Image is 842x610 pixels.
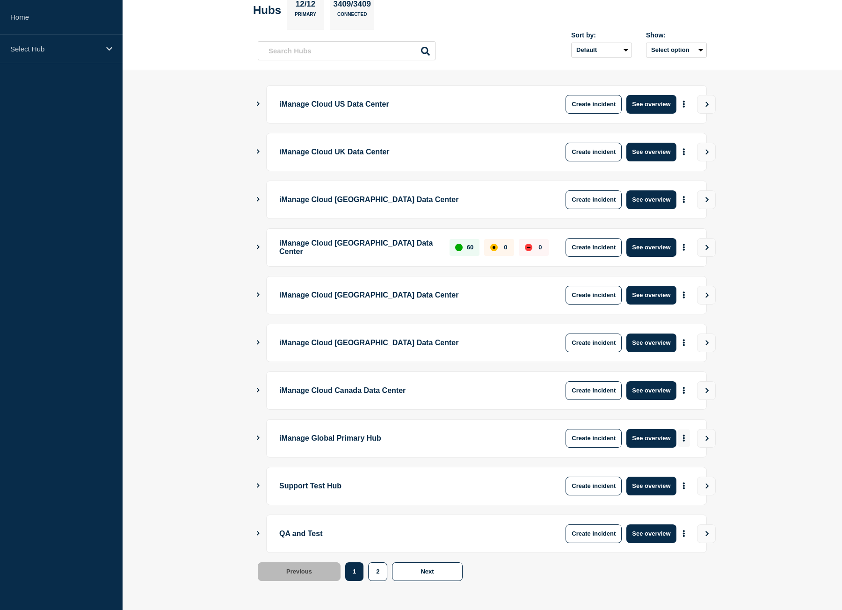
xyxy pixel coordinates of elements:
button: More actions [678,239,690,256]
button: More actions [678,191,690,208]
button: View [697,143,716,161]
button: Show Connected Hubs [256,482,261,489]
button: Create incident [566,95,622,114]
button: More actions [678,382,690,399]
button: More actions [678,334,690,351]
button: See overview [626,190,676,209]
button: See overview [626,334,676,352]
p: iManage Cloud [GEOGRAPHIC_DATA] Data Center [279,238,439,257]
p: iManage Global Primary Hub [279,429,538,448]
button: Create incident [566,190,622,209]
button: Previous [258,562,341,581]
select: Sort by [571,43,632,58]
button: More actions [678,525,690,542]
input: Search Hubs [258,41,436,60]
p: QA and Test [279,524,538,543]
button: More actions [678,477,690,494]
h2: Hubs [253,4,281,17]
button: 1 [345,562,363,581]
p: Primary [295,12,316,22]
div: down [525,244,532,251]
button: Show Connected Hubs [256,244,261,251]
button: More actions [678,143,690,160]
button: Next [392,562,462,581]
button: View [697,95,716,114]
button: Show Connected Hubs [256,530,261,537]
p: iManage Cloud Canada Data Center [279,381,538,400]
button: Show Connected Hubs [256,101,261,108]
div: affected [490,244,498,251]
button: View [697,381,716,400]
button: See overview [626,143,676,161]
button: See overview [626,477,676,495]
div: Sort by: [571,31,632,39]
p: iManage Cloud UK Data Center [279,143,538,161]
button: Create incident [566,238,622,257]
button: More actions [678,429,690,447]
button: View [697,429,716,448]
p: iManage Cloud [GEOGRAPHIC_DATA] Data Center [279,286,538,305]
p: Select Hub [10,45,100,53]
div: Show: [646,31,707,39]
button: More actions [678,95,690,113]
button: View [697,190,716,209]
p: 60 [467,244,473,251]
button: Create incident [566,429,622,448]
button: Show Connected Hubs [256,339,261,346]
button: Show Connected Hubs [256,387,261,394]
p: iManage Cloud [GEOGRAPHIC_DATA] Data Center [279,190,538,209]
button: Create incident [566,381,622,400]
button: See overview [626,238,676,257]
button: Create incident [566,524,622,543]
button: Select option [646,43,707,58]
button: Create incident [566,334,622,352]
button: See overview [626,381,676,400]
button: View [697,477,716,495]
div: up [455,244,463,251]
p: Connected [337,12,367,22]
button: View [697,524,716,543]
button: Show Connected Hubs [256,291,261,298]
button: See overview [626,524,676,543]
button: More actions [678,286,690,304]
button: Create incident [566,286,622,305]
button: Create incident [566,143,622,161]
button: See overview [626,286,676,305]
button: See overview [626,429,676,448]
button: Show Connected Hubs [256,196,261,203]
button: Show Connected Hubs [256,435,261,442]
span: Previous [286,568,312,575]
button: View [697,286,716,305]
p: Support Test Hub [279,477,538,495]
button: 2 [368,562,387,581]
p: iManage Cloud [GEOGRAPHIC_DATA] Data Center [279,334,538,352]
button: Create incident [566,477,622,495]
p: 0 [538,244,542,251]
button: View [697,334,716,352]
p: 0 [504,244,507,251]
button: See overview [626,95,676,114]
p: iManage Cloud US Data Center [279,95,538,114]
button: View [697,238,716,257]
span: Next [421,568,434,575]
button: Show Connected Hubs [256,148,261,155]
